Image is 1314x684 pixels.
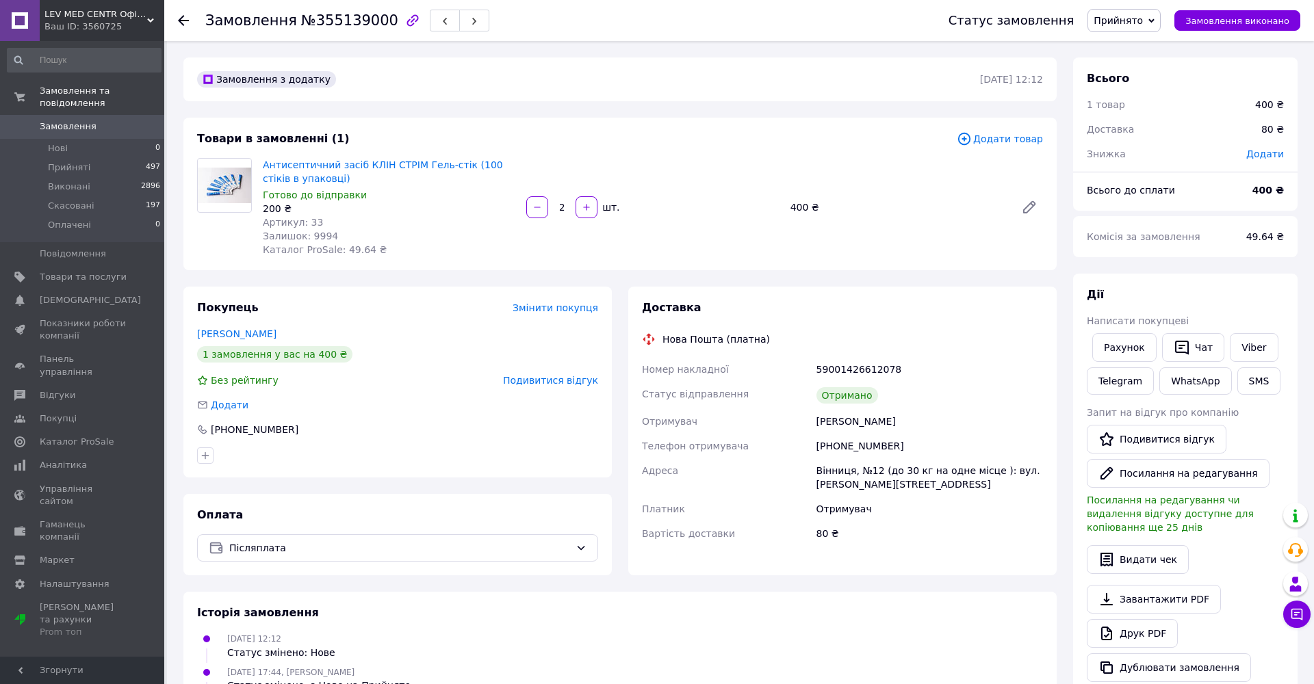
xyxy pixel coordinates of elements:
[197,346,352,363] div: 1 замовлення у вас на 400 ₴
[141,181,160,193] span: 2896
[1087,99,1125,110] span: 1 товар
[642,416,697,427] span: Отримувач
[1087,653,1251,682] button: Дублювати замовлення
[146,200,160,212] span: 197
[197,301,259,314] span: Покупець
[40,554,75,566] span: Маркет
[1087,231,1200,242] span: Комісія за замовлення
[1087,367,1154,395] a: Telegram
[263,244,387,255] span: Каталог ProSale: 49.64 ₴
[155,219,160,231] span: 0
[40,436,114,448] span: Каталог ProSale
[263,202,515,215] div: 200 ₴
[785,198,1010,217] div: 400 ₴
[40,601,127,639] span: [PERSON_NAME] та рахунки
[642,301,701,314] span: Доставка
[642,465,678,476] span: Адреса
[642,389,749,399] span: Статус відправлення
[814,458,1046,497] div: Вінниця, №12 (до 30 кг на одне місце ): вул. [PERSON_NAME][STREET_ADDRESS]
[503,375,598,386] span: Подивитися відгук
[229,540,570,555] span: Післяплата
[44,21,164,33] div: Ваш ID: 3560725
[40,271,127,283] span: Товари та послуги
[1159,367,1231,395] a: WhatsApp
[227,634,281,644] span: [DATE] 12:12
[48,161,90,174] span: Прийняті
[1092,333,1157,362] button: Рахунок
[814,434,1046,458] div: [PHONE_NUMBER]
[211,375,279,386] span: Без рейтингу
[957,131,1043,146] span: Додати товар
[642,440,749,451] span: Телефон отримувача
[209,423,300,436] div: [PHONE_NUMBER]
[1087,619,1178,648] a: Друк PDF
[48,200,94,212] span: Скасовані
[40,317,127,342] span: Показники роботи компанії
[1237,367,1281,395] button: SMS
[178,14,189,27] div: Повернутися назад
[197,71,336,88] div: Замовлення з додатку
[1087,495,1254,533] span: Посилання на редагування чи видалення відгуку доступне для копіювання ще 25 днів
[48,219,91,231] span: Оплачені
[40,248,106,260] span: Повідомлення
[40,626,127,638] div: Prom топ
[1246,148,1284,159] span: Додати
[301,12,398,29] span: №355139000
[197,508,243,521] span: Оплата
[814,521,1046,546] div: 80 ₴
[1087,72,1129,85] span: Всього
[1087,545,1189,574] button: Видати чек
[44,8,147,21] span: LEV MED CENTR Офіційний представник продукції "Клін Стрім" у Західному регіоні
[40,389,75,402] span: Відгуки
[263,231,338,241] span: Залишок: 9994
[1087,459,1270,488] button: Посилання на редагування
[1087,585,1221,614] a: Завантажити PDF
[1094,15,1143,26] span: Прийнято
[40,578,109,590] span: Налаштування
[1087,124,1134,135] span: Доставка
[513,302,598,313] span: Змінити покупця
[1087,425,1226,453] a: Подивитися відгук
[40,120,96,133] span: Замовлення
[1230,333,1278,362] a: Viber
[263,189,367,200] span: Готово до відправки
[980,74,1043,85] time: [DATE] 12:12
[155,142,160,155] span: 0
[1087,315,1189,326] span: Написати покупцеві
[642,364,729,375] span: Номер накладної
[40,353,127,378] span: Панель управління
[40,518,127,543] span: Гаманець компанії
[1162,333,1224,362] button: Чат
[197,606,319,619] span: Історія замовлення
[1255,98,1284,111] div: 400 ₴
[227,668,355,677] span: [DATE] 17:44, [PERSON_NAME]
[642,528,735,539] span: Вартість доставки
[1174,10,1300,31] button: Замовлення виконано
[1087,148,1126,159] span: Знижка
[198,168,251,204] img: Антисептичний засіб КЛІН СТРІМ Гель-стік (100 стіків в упаковці)
[197,132,350,145] span: Товари в замовленні (1)
[263,217,323,228] span: Артикул: 33
[197,328,276,339] a: [PERSON_NAME]
[40,483,127,508] span: Управління сайтом
[816,387,878,404] div: Отримано
[227,646,335,659] div: Статус змінено: Нове
[949,14,1074,27] div: Статус замовлення
[205,12,297,29] span: Замовлення
[599,200,621,214] div: шт.
[1283,601,1311,628] button: Чат з покупцем
[1016,194,1043,221] a: Редагувати
[40,412,77,425] span: Покупці
[659,332,773,346] div: Нова Пошта (платна)
[1246,231,1284,242] span: 49.64 ₴
[40,85,164,109] span: Замовлення та повідомлення
[211,399,248,410] span: Додати
[40,459,87,471] span: Аналітика
[814,497,1046,521] div: Отримувач
[40,294,141,306] span: [DEMOGRAPHIC_DATA]
[1087,288,1104,301] span: Дії
[7,48,162,73] input: Пошук
[146,161,160,174] span: 497
[814,409,1046,434] div: [PERSON_NAME]
[1087,185,1175,196] span: Всього до сплати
